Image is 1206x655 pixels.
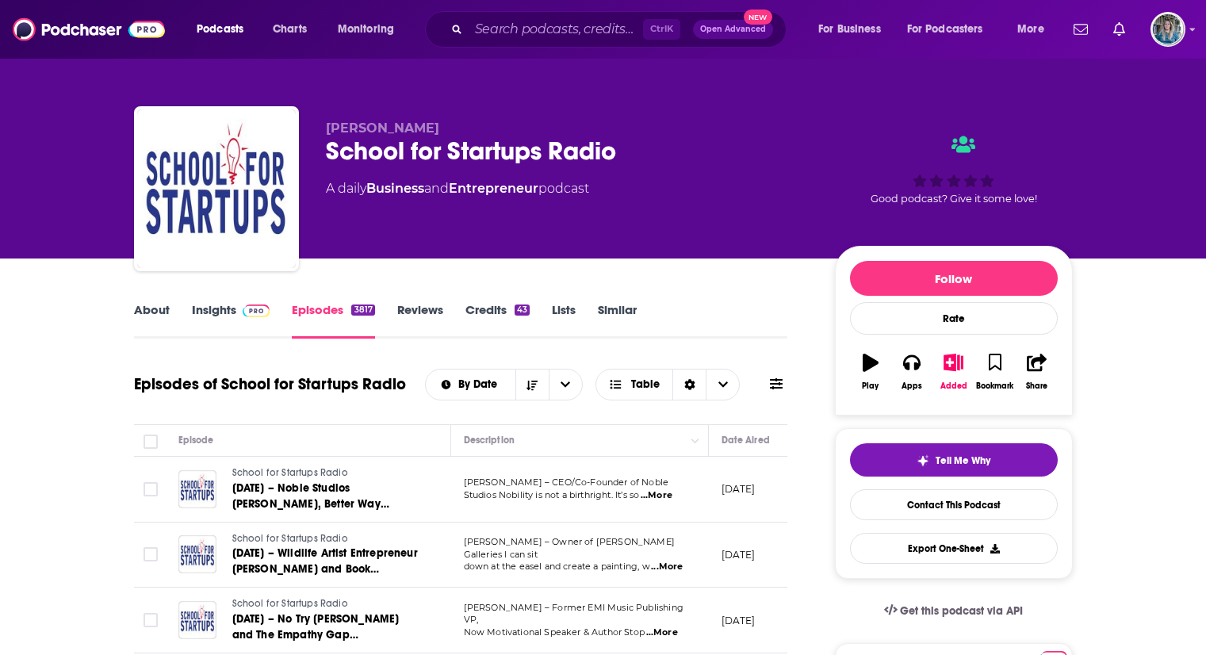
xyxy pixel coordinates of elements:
[469,17,643,42] input: Search podcasts, credits, & more...
[515,305,530,316] div: 43
[351,305,374,316] div: 3817
[232,481,423,512] a: [DATE] – Noble Studios [PERSON_NAME], Better Way [PERSON_NAME] and Mental Health [PERSON_NAME]
[900,604,1023,618] span: Get this podcast via API
[144,613,158,627] span: Toggle select row
[464,431,515,450] div: Description
[464,536,676,560] span: [PERSON_NAME] – Owner of [PERSON_NAME] Galleries I can sit
[907,18,983,40] span: For Podcasters
[1026,381,1047,391] div: Share
[458,379,503,390] span: By Date
[178,431,214,450] div: Episode
[426,379,515,390] button: open menu
[940,381,967,391] div: Added
[232,532,423,546] a: School for Startups Radio
[936,454,990,467] span: Tell Me Why
[1016,343,1057,400] button: Share
[243,305,270,317] img: Podchaser Pro
[651,561,683,573] span: ...More
[722,431,770,450] div: Date Aired
[232,598,348,609] span: School for Startups Radio
[552,302,576,339] a: Lists
[425,369,583,400] h2: Choose List sort
[700,25,766,33] span: Open Advanced
[641,489,672,502] span: ...More
[232,466,423,481] a: School for Startups Radio
[144,482,158,496] span: Toggle select row
[549,370,582,400] button: open menu
[232,546,418,592] span: [DATE] – Wildlife Artist Entrepreneur [PERSON_NAME] and Book Publishing [PERSON_NAME]
[722,614,756,627] p: [DATE]
[338,18,394,40] span: Monitoring
[850,261,1058,296] button: Follow
[1006,17,1064,42] button: open menu
[891,343,932,400] button: Apps
[595,369,741,400] h2: Choose View
[464,561,650,572] span: down at the easel and create a painting, w
[686,431,705,450] button: Column Actions
[232,597,423,611] a: School for Startups Radio
[976,381,1013,391] div: Bookmark
[1107,16,1131,43] a: Show notifications dropdown
[326,121,439,136] span: [PERSON_NAME]
[449,181,538,196] a: Entrepreneur
[232,546,423,577] a: [DATE] – Wildlife Artist Entrepreneur [PERSON_NAME] and Book Publishing [PERSON_NAME]
[902,381,922,391] div: Apps
[1150,12,1185,47] button: Show profile menu
[273,18,307,40] span: Charts
[722,548,756,561] p: [DATE]
[850,343,891,400] button: Play
[672,370,706,400] div: Sort Direction
[326,179,589,198] div: A daily podcast
[643,19,680,40] span: Ctrl K
[744,10,772,25] span: New
[631,379,660,390] span: Table
[464,626,645,638] span: Now Motivational Speaker & Author Stop
[440,11,802,48] div: Search podcasts, credits, & more...
[137,109,296,268] img: School for Startups Radio
[693,20,773,39] button: Open AdvancedNew
[397,302,443,339] a: Reviews
[722,482,756,496] p: [DATE]
[144,547,158,561] span: Toggle select row
[1067,16,1094,43] a: Show notifications dropdown
[292,302,374,339] a: Episodes3817
[232,481,419,542] span: [DATE] – Noble Studios [PERSON_NAME], Better Way [PERSON_NAME] and Mental Health [PERSON_NAME]
[598,302,637,339] a: Similar
[186,17,264,42] button: open menu
[871,592,1036,630] a: Get this podcast via API
[464,489,640,500] span: Studios Nobility is not a birthright. It’s so
[515,370,549,400] button: Sort Direction
[464,602,683,626] span: [PERSON_NAME] – Former EMI Music Publishing VP,
[366,181,424,196] a: Business
[850,533,1058,564] button: Export One-Sheet
[850,443,1058,477] button: tell me why sparkleTell Me Why
[850,489,1058,520] a: Contact This Podcast
[807,17,901,42] button: open menu
[818,18,881,40] span: For Business
[932,343,974,400] button: Added
[13,14,165,44] img: Podchaser - Follow, Share and Rate Podcasts
[897,17,1006,42] button: open menu
[646,626,678,639] span: ...More
[134,302,170,339] a: About
[1017,18,1044,40] span: More
[197,18,243,40] span: Podcasts
[232,467,348,478] span: School for Startups Radio
[424,181,449,196] span: and
[232,611,423,643] a: [DATE] – No Try [PERSON_NAME] and The Empathy Gap [PERSON_NAME]
[192,302,270,339] a: InsightsPodchaser Pro
[1150,12,1185,47] img: User Profile
[262,17,316,42] a: Charts
[232,533,348,544] span: School for Startups Radio
[465,302,530,339] a: Credits43
[974,343,1016,400] button: Bookmark
[871,193,1037,205] span: Good podcast? Give it some love!
[835,121,1073,219] div: Good podcast? Give it some love!
[327,17,415,42] button: open menu
[850,302,1058,335] div: Rate
[862,381,879,391] div: Play
[464,477,669,488] span: [PERSON_NAME] – CEO/Co-Founder of Noble
[917,454,929,467] img: tell me why sparkle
